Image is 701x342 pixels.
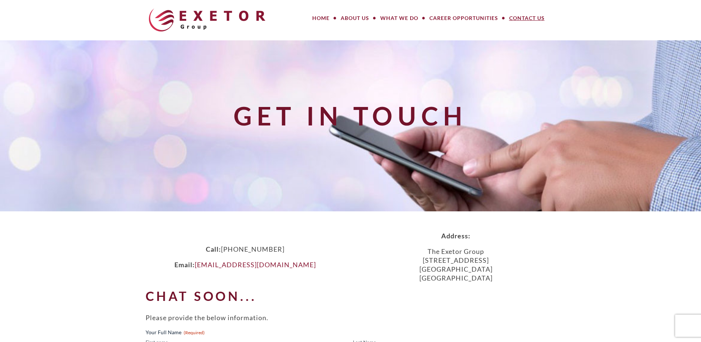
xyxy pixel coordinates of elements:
img: The Exetor Group [149,9,265,31]
span: (Required) [184,330,205,335]
strong: Address: [441,232,470,240]
p: Please provide the below information. [146,313,556,322]
legend: Your Full Name [146,329,205,336]
span: [PHONE_NUMBER] [221,245,285,253]
h2: Chat soon... [146,289,556,303]
strong: Email: [174,261,195,269]
a: Career Opportunities [424,11,504,26]
p: The Exetor Group [STREET_ADDRESS] [GEOGRAPHIC_DATA] [GEOGRAPHIC_DATA] [351,247,561,282]
a: About Us [335,11,375,26]
strong: Call: [206,245,221,253]
a: Home [307,11,335,26]
h1: Get in Touch [141,102,560,130]
a: [EMAIL_ADDRESS][DOMAIN_NAME] [195,261,316,269]
a: What We Do [375,11,424,26]
a: Contact Us [504,11,550,26]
